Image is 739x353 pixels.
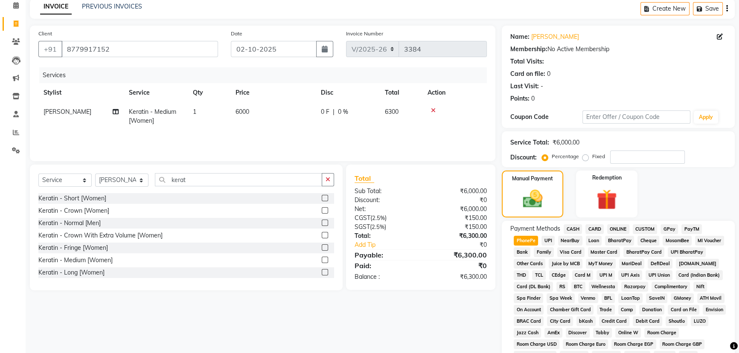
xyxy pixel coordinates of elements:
span: CASH [564,224,582,234]
span: UPI Union [646,270,672,280]
input: Enter Offer / Coupon Code [582,110,690,124]
span: Credit Card [599,316,630,326]
span: Other Cards [514,259,545,269]
span: DefiDeal [648,259,672,269]
img: _gift.svg [590,187,623,212]
span: SaveIN [646,293,667,303]
label: Client [38,30,52,38]
span: BTC [571,282,585,292]
th: Disc [316,83,380,102]
span: AmEx [544,328,562,338]
div: Points: [510,94,530,103]
span: Room Charge USD [514,339,559,349]
span: Shoutlo [666,316,687,326]
span: SGST [355,223,370,231]
span: GPay [660,224,678,234]
label: Redemption [592,174,622,182]
a: Add Tip [348,240,433,249]
span: Total [355,174,374,183]
div: Keratin - Fringe [Women] [38,243,108,252]
span: BharatPay [605,236,634,246]
span: Payment Methods [510,224,560,233]
span: THD [514,270,529,280]
span: Room Charge EGP [611,339,656,349]
span: 2.5% [372,223,384,230]
span: 6000 [236,108,249,116]
span: UPI [541,236,555,246]
span: Spa Finder [514,293,543,303]
div: ₹150.00 [421,214,493,223]
span: Card (Indian Bank) [676,270,723,280]
span: BharatPay Card [623,247,664,257]
div: Discount: [510,153,537,162]
span: Razorpay [621,282,648,292]
div: ( ) [348,223,421,231]
div: ₹0 [421,260,493,271]
div: Keratin - Medium [Women] [38,256,113,265]
span: Trade [597,305,615,315]
span: RS [556,282,568,292]
div: Net: [348,205,421,214]
span: Loan [586,236,602,246]
div: Service Total: [510,138,549,147]
span: PayTM [681,224,702,234]
span: Card on File [668,305,699,315]
button: Save [693,2,723,15]
span: Venmo [578,293,598,303]
div: No Active Membership [510,45,726,54]
div: Discount: [348,196,421,205]
span: UPI M [596,270,615,280]
div: 0 [531,94,535,103]
div: ₹150.00 [421,223,493,231]
span: Tabby [593,328,612,338]
th: Price [230,83,316,102]
span: CEdge [549,270,569,280]
div: Card on file: [510,69,545,78]
button: +91 [38,41,62,57]
span: BFL [602,293,615,303]
img: _cash.svg [517,188,549,210]
span: MyT Money [586,259,616,269]
span: Room Charge Euro [563,339,608,349]
label: Date [231,30,242,38]
div: ₹6,300.00 [421,272,493,281]
span: ATH Movil [697,293,724,303]
th: Qty [188,83,230,102]
span: LoanTap [618,293,643,303]
div: ₹6,000.00 [553,138,579,147]
span: LUZO [691,316,708,326]
div: Keratin - Long [Women] [38,268,105,277]
span: Family [534,247,554,257]
label: Fixed [592,153,605,160]
th: Stylist [38,83,124,102]
div: - [541,82,543,91]
span: CUSTOM [633,224,658,234]
span: Envision [703,305,726,315]
label: Manual Payment [512,175,553,182]
span: Room Charge [644,328,679,338]
span: UPI BharatPay [668,247,706,257]
span: [PERSON_NAME] [44,108,91,116]
div: Keratin - Crown [Women] [38,206,109,215]
div: ₹0 [421,196,493,205]
span: Visa Card [557,247,585,257]
span: bKash [576,316,596,326]
span: PhonePe [514,236,538,246]
span: CGST [355,214,370,222]
div: Membership: [510,45,547,54]
span: 1 [193,108,196,116]
div: Keratin - Normal [Men] [38,219,101,228]
span: Card M [572,270,594,280]
span: Complimentary [652,282,690,292]
th: Total [380,83,422,102]
div: Payable: [348,250,421,260]
div: Sub Total: [348,187,421,196]
span: 6300 [385,108,399,116]
span: 0 F [321,107,329,116]
span: | [333,107,335,116]
label: Percentage [552,153,579,160]
span: Wellnessta [589,282,618,292]
button: Apply [694,111,718,124]
div: Paid: [348,260,421,271]
span: [DOMAIN_NAME] [676,259,719,269]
